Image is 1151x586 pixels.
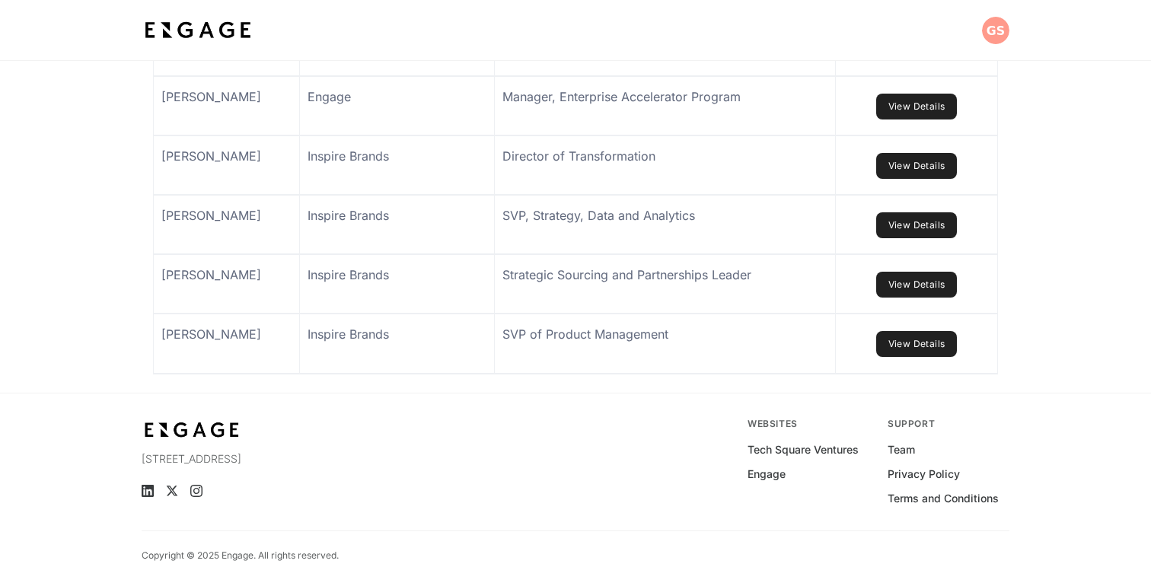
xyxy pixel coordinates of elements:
[982,17,1009,44] img: Profile picture of Gareth Sudul
[748,418,869,430] div: Websites
[142,485,406,497] ul: Social media
[876,212,958,238] a: View Details
[748,442,859,457] a: Tech Square Ventures
[876,153,958,179] a: View Details
[748,467,786,482] a: Engage
[888,418,1009,430] div: Support
[888,442,915,457] a: Team
[142,418,242,442] img: bdf1fb74-1727-4ba0-a5bd-bc74ae9fc70b.jpeg
[142,451,406,467] p: [STREET_ADDRESS]
[876,272,958,298] a: View Details
[888,491,999,506] a: Terms and Conditions
[142,549,339,562] p: Copyright © 2025 Engage. All rights reserved.
[166,485,178,497] a: X (Twitter)
[876,331,958,357] a: View Details
[142,17,254,44] img: bdf1fb74-1727-4ba0-a5bd-bc74ae9fc70b.jpeg
[888,467,960,482] a: Privacy Policy
[876,94,958,119] a: View Details
[142,485,154,497] a: LinkedIn
[982,17,1009,44] button: Open profile menu
[190,485,202,497] a: Instagram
